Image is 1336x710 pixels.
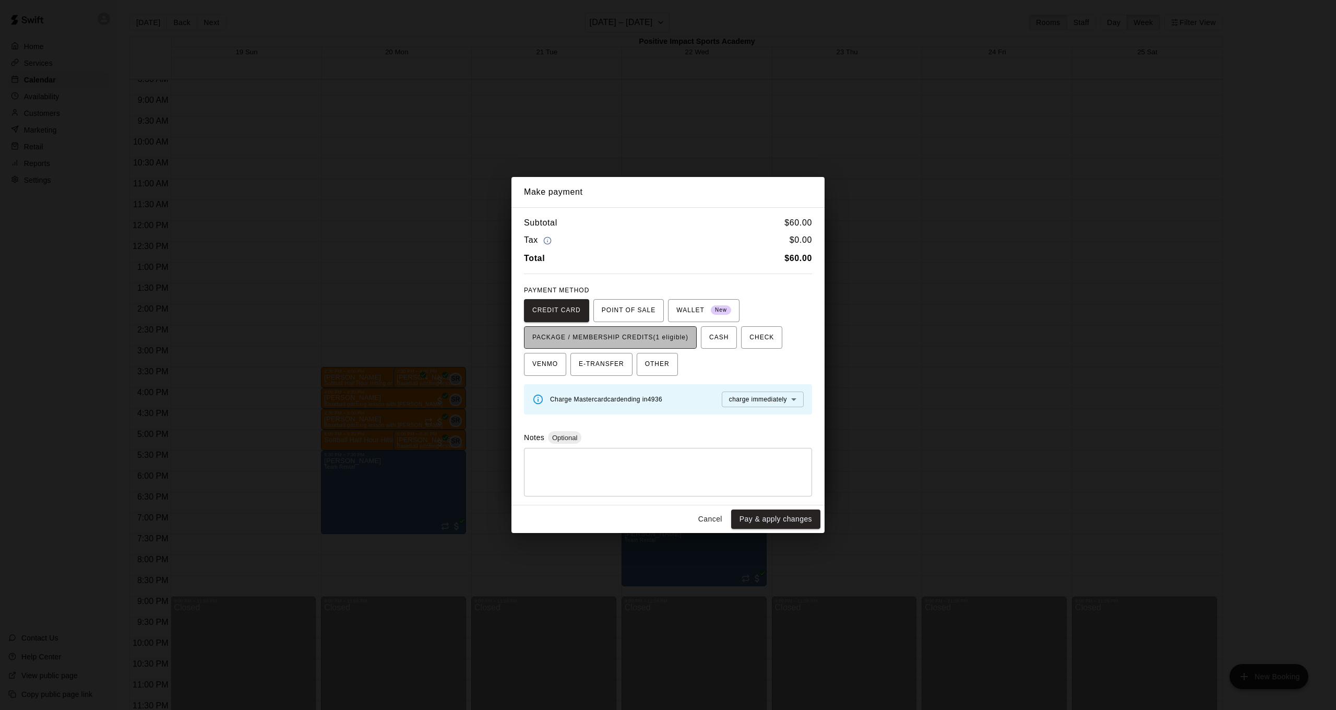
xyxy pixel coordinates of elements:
[524,233,554,247] h6: Tax
[694,510,727,529] button: Cancel
[548,434,581,442] span: Optional
[711,303,731,317] span: New
[524,353,566,376] button: VENMO
[532,302,581,319] span: CREDIT CARD
[790,233,812,247] h6: $ 0.00
[741,326,782,349] button: CHECK
[532,356,558,373] span: VENMO
[645,356,670,373] span: OTHER
[637,353,678,376] button: OTHER
[709,329,729,346] span: CASH
[729,396,787,403] span: charge immediately
[749,329,774,346] span: CHECK
[701,326,737,349] button: CASH
[784,216,812,230] h6: $ 60.00
[524,299,589,322] button: CREDIT CARD
[524,216,557,230] h6: Subtotal
[784,254,812,263] b: $ 60.00
[511,177,825,207] h2: Make payment
[570,353,633,376] button: E-TRANSFER
[602,302,655,319] span: POINT OF SALE
[593,299,664,322] button: POINT OF SALE
[550,396,662,403] span: Charge Mastercard card ending in 4936
[524,326,697,349] button: PACKAGE / MEMBERSHIP CREDITS(1 eligible)
[532,329,688,346] span: PACKAGE / MEMBERSHIP CREDITS (1 eligible)
[524,433,544,442] label: Notes
[676,302,731,319] span: WALLET
[524,254,545,263] b: Total
[668,299,739,322] button: WALLET New
[579,356,624,373] span: E-TRANSFER
[731,510,820,529] button: Pay & apply changes
[524,287,589,294] span: PAYMENT METHOD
